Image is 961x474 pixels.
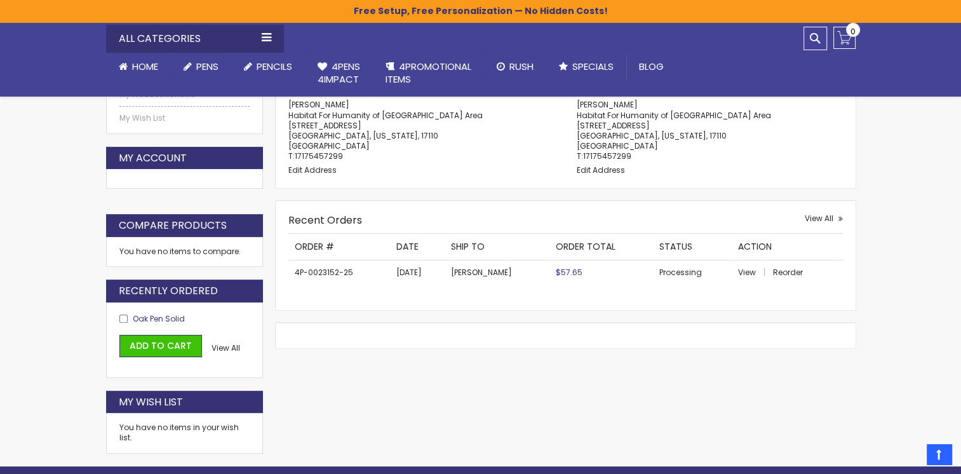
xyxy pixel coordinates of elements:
a: My Wish List [119,113,250,123]
strong: My Account [119,151,187,165]
a: View All [805,213,843,224]
span: 4PROMOTIONAL ITEMS [386,60,471,86]
span: Pens [196,60,218,73]
div: All Categories [106,25,284,53]
span: View [738,267,756,278]
span: 4Pens 4impact [318,60,360,86]
a: Blog [626,53,676,81]
address: [PERSON_NAME] Habitat For Humanity of [GEOGRAPHIC_DATA] Area [STREET_ADDRESS] [GEOGRAPHIC_DATA], ... [288,100,554,161]
a: 17175457299 [583,151,631,161]
span: $57.65 [556,267,582,278]
button: Add to Cart [119,335,202,357]
iframe: Google Customer Reviews [856,440,961,474]
td: [DATE] [390,261,445,285]
a: Reorder [773,267,803,278]
strong: My Wish List [119,395,183,409]
a: 4Pens4impact [305,53,373,94]
th: Status [653,234,732,260]
span: Specials [572,60,614,73]
span: Home [132,60,158,73]
a: 4PROMOTIONALITEMS [373,53,484,94]
a: 0 [833,27,856,49]
th: Date [390,234,445,260]
strong: Compare Products [119,219,227,233]
a: Specials [546,53,626,81]
td: [PERSON_NAME] [445,261,550,285]
th: Action [732,234,842,260]
a: Edit Address [577,165,625,175]
th: Order Total [549,234,653,260]
div: You have no items to compare. [106,237,264,267]
span: Blog [639,60,664,73]
a: View [738,267,771,278]
span: View All [805,213,833,224]
a: Home [106,53,171,81]
span: Add to Cart [130,339,192,352]
a: Pencils [231,53,305,81]
td: 4P-0023152-25 [288,261,390,285]
a: Oak Pen Solid [133,313,185,324]
strong: Recently Ordered [119,284,218,298]
a: 17175457299 [295,151,343,161]
th: Order # [288,234,390,260]
th: Ship To [445,234,550,260]
span: Rush [509,60,534,73]
a: Pens [171,53,231,81]
span: 0 [850,25,856,37]
a: Rush [484,53,546,81]
div: You have no items in your wish list. [119,423,250,443]
span: Pencils [257,60,292,73]
address: [PERSON_NAME] Habitat For Humanity of [GEOGRAPHIC_DATA] Area [STREET_ADDRESS] [GEOGRAPHIC_DATA], ... [577,100,843,161]
strong: Recent Orders [288,213,362,227]
a: Edit Address [288,165,337,175]
span: View All [212,342,240,353]
td: Processing [653,261,732,285]
a: View All [212,343,240,353]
